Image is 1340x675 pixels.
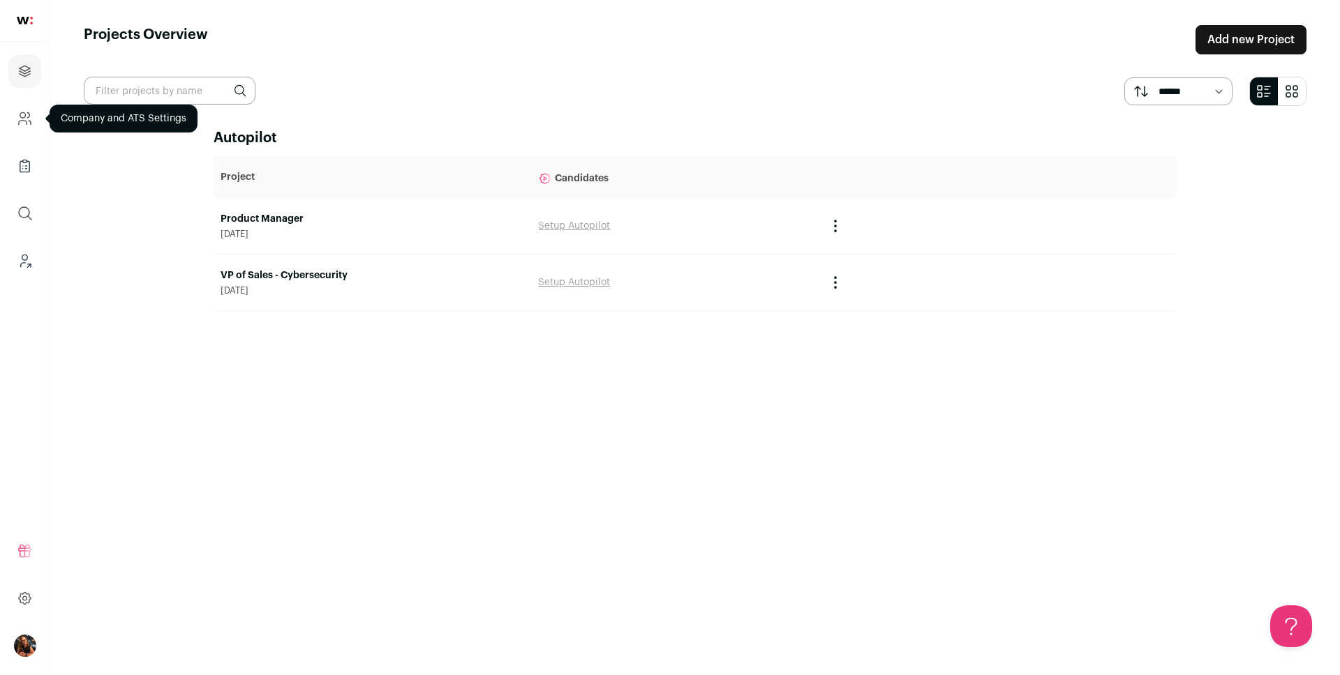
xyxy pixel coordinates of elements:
h1: Projects Overview [84,25,208,54]
p: Candidates [538,163,813,191]
button: Project Actions [827,218,844,234]
input: Filter projects by name [84,77,255,105]
p: Project [221,170,524,184]
a: VP of Sales - Cybersecurity [221,268,524,282]
span: [DATE] [221,285,524,296]
a: Company and ATS Settings [8,102,41,135]
img: wellfound-shorthand-0d5821cbd27db2630d0214b213865d53afaa358527fdda9d0ea32b1df1b89c2c.svg [17,17,33,24]
img: 13968079-medium_jpg [14,635,36,657]
a: Product Manager [221,212,524,226]
a: Projects [8,54,41,88]
button: Project Actions [827,274,844,291]
div: Company and ATS Settings [50,105,198,132]
a: Add new Project [1196,25,1306,54]
a: Company Lists [8,149,41,183]
h2: Autopilot [214,128,1177,148]
iframe: Toggle Customer Support [1270,605,1312,647]
a: Leads (Backoffice) [8,244,41,278]
a: Setup Autopilot [538,278,610,287]
button: Open dropdown [14,635,36,657]
span: [DATE] [221,229,524,240]
a: Setup Autopilot [538,221,610,231]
